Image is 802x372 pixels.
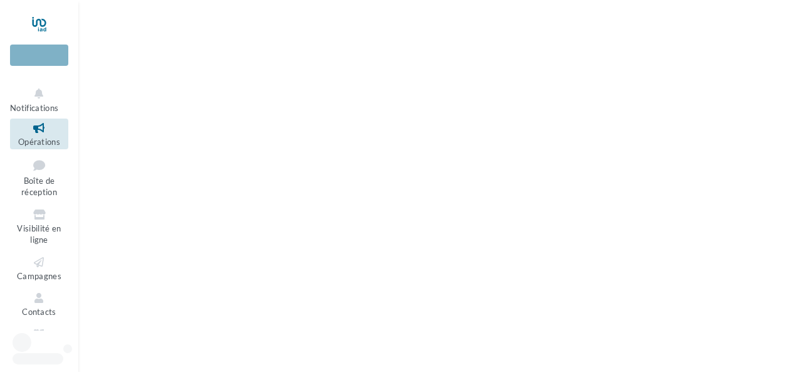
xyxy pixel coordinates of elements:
a: Médiathèque [10,325,68,356]
span: Notifications [10,103,58,113]
div: Nouvelle campagne [10,45,68,66]
a: Boîte de réception [10,154,68,200]
span: Boîte de réception [21,176,57,198]
span: Opérations [18,137,60,147]
a: Contacts [10,289,68,319]
span: Campagnes [17,271,61,281]
span: Contacts [22,307,56,317]
span: Visibilité en ligne [17,223,61,245]
a: Visibilité en ligne [10,205,68,248]
a: Opérations [10,119,68,149]
a: Campagnes [10,253,68,284]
